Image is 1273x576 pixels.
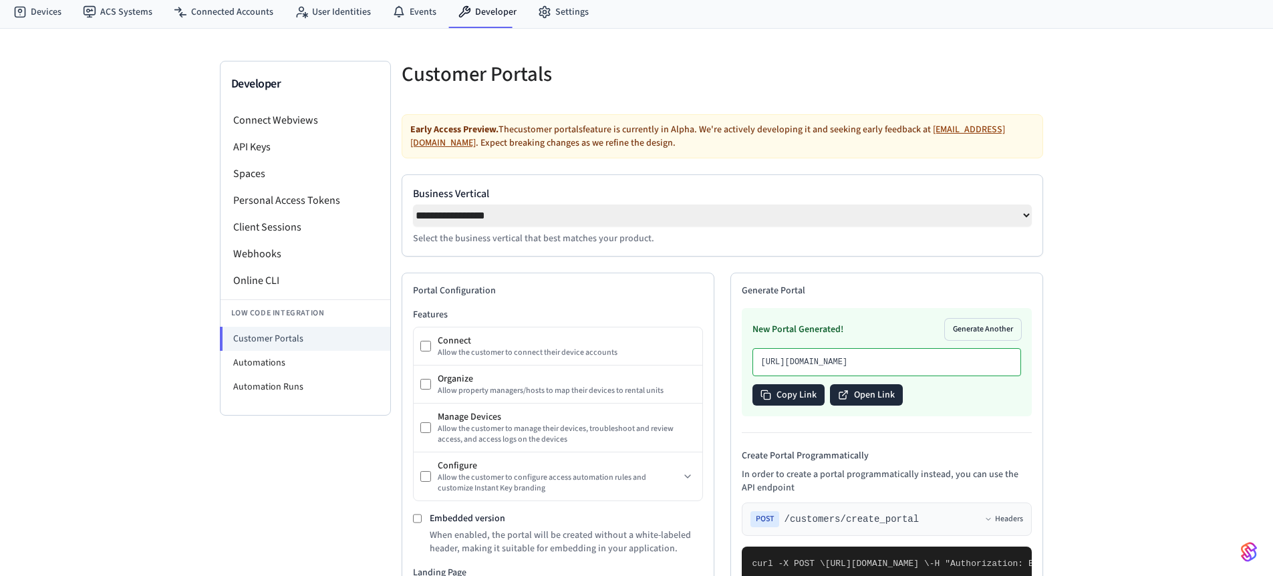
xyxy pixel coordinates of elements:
[785,513,920,526] span: /customers/create_portal
[221,214,390,241] li: Client Sessions
[413,284,703,297] h2: Portal Configuration
[221,187,390,214] li: Personal Access Tokens
[438,334,696,347] div: Connect
[220,327,390,351] li: Customer Portals
[402,114,1043,158] div: The customer portals feature is currently in Alpha. We're actively developing it and seeking earl...
[930,559,1179,569] span: -H "Authorization: Bearer seam_api_key_123456" \
[221,375,390,399] li: Automation Runs
[945,319,1021,340] button: Generate Another
[742,449,1032,462] h4: Create Portal Programmatically
[825,559,930,569] span: [URL][DOMAIN_NAME] \
[752,559,825,569] span: curl -X POST \
[984,514,1023,525] button: Headers
[438,372,696,386] div: Organize
[438,459,680,472] div: Configure
[410,123,1005,150] a: [EMAIL_ADDRESS][DOMAIN_NAME]
[752,384,825,406] button: Copy Link
[221,299,390,327] li: Low Code Integration
[410,123,499,136] strong: Early Access Preview.
[231,75,380,94] h3: Developer
[742,284,1032,297] h2: Generate Portal
[221,134,390,160] li: API Keys
[438,410,696,424] div: Manage Devices
[413,232,1032,245] p: Select the business vertical that best matches your product.
[413,186,1032,202] label: Business Vertical
[402,61,714,88] h5: Customer Portals
[750,511,779,527] span: POST
[438,386,696,396] div: Allow property managers/hosts to map their devices to rental units
[221,267,390,294] li: Online CLI
[1241,541,1257,563] img: SeamLogoGradient.69752ec5.svg
[830,384,903,406] button: Open Link
[221,241,390,267] li: Webhooks
[221,351,390,375] li: Automations
[752,323,843,336] h3: New Portal Generated!
[430,512,505,525] label: Embedded version
[761,357,1012,368] p: [URL][DOMAIN_NAME]
[413,308,703,321] h3: Features
[438,424,696,445] div: Allow the customer to manage their devices, troubleshoot and review access, and access logs on th...
[430,529,703,555] p: When enabled, the portal will be created without a white-labeled header, making it suitable for e...
[438,472,680,494] div: Allow the customer to configure access automation rules and customize Instant Key branding
[221,107,390,134] li: Connect Webviews
[221,160,390,187] li: Spaces
[438,347,696,358] div: Allow the customer to connect their device accounts
[742,468,1032,494] p: In order to create a portal programmatically instead, you can use the API endpoint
